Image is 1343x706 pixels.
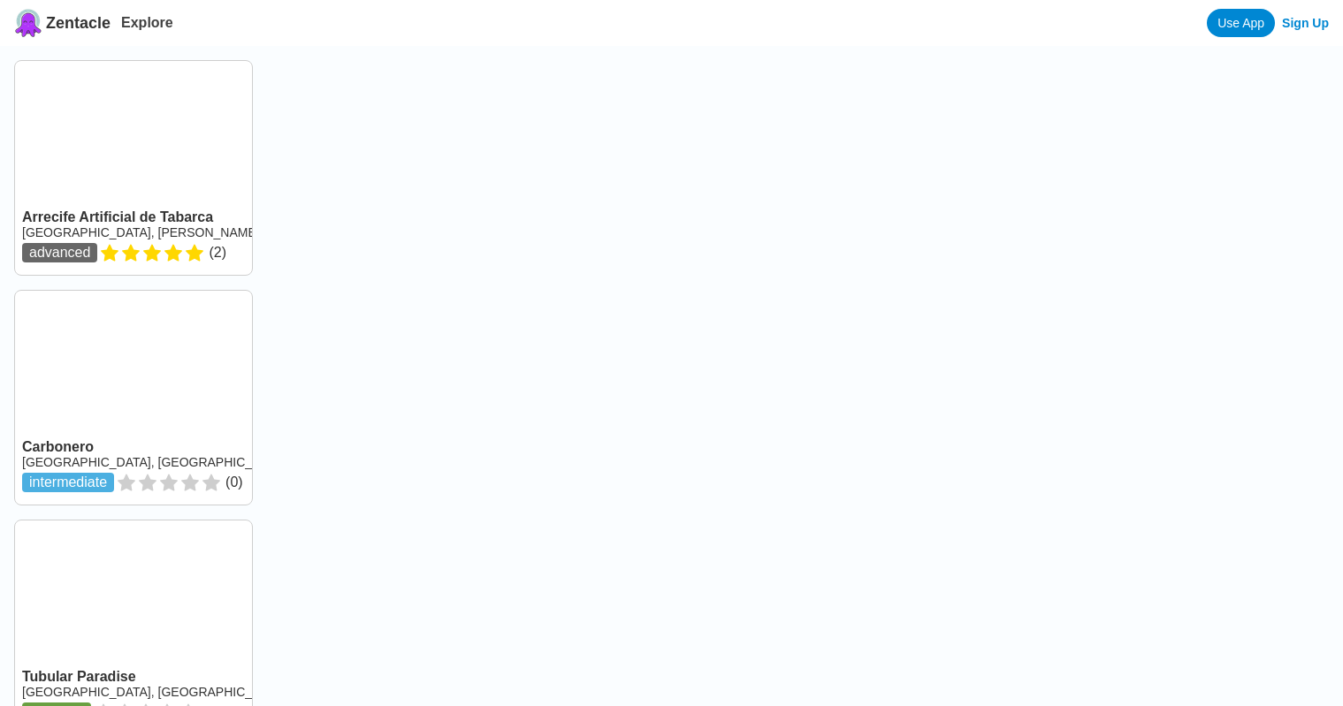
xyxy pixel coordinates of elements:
[121,15,173,30] a: Explore
[14,9,42,37] img: Zentacle logo
[1282,16,1329,30] a: Sign Up
[1207,9,1275,37] a: Use App
[46,14,111,33] span: Zentacle
[14,9,111,37] a: Zentacle logoZentacle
